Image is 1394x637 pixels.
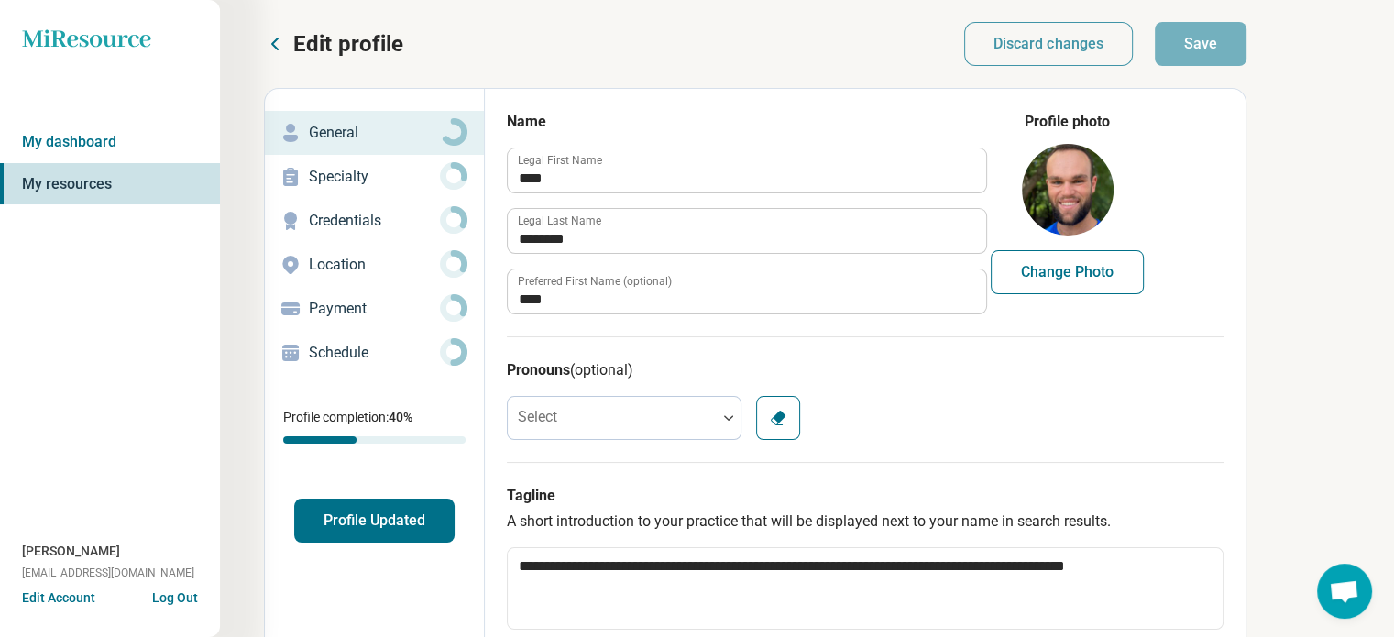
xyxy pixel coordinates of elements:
[1155,22,1246,66] button: Save
[265,111,484,155] a: General
[1317,564,1372,619] div: Open chat
[507,485,1224,507] h3: Tagline
[570,361,633,379] span: (optional)
[507,359,1224,381] h3: Pronouns
[309,342,440,364] p: Schedule
[309,210,440,232] p: Credentials
[507,111,985,133] h3: Name
[507,511,1224,533] p: A short introduction to your practice that will be displayed next to your name in search results.
[518,408,557,425] label: Select
[1022,144,1114,236] img: avatar image
[518,215,601,226] label: Legal Last Name
[265,155,484,199] a: Specialty
[309,166,440,188] p: Specialty
[964,22,1134,66] button: Discard changes
[309,298,440,320] p: Payment
[265,243,484,287] a: Location
[283,436,466,444] div: Profile completion
[265,199,484,243] a: Credentials
[309,122,440,144] p: General
[389,410,412,424] span: 40 %
[265,287,484,331] a: Payment
[22,542,120,561] span: [PERSON_NAME]
[991,250,1144,294] button: Change Photo
[309,254,440,276] p: Location
[293,29,403,59] p: Edit profile
[265,331,484,375] a: Schedule
[518,155,602,166] label: Legal First Name
[22,588,95,608] button: Edit Account
[264,29,403,59] button: Edit profile
[518,276,672,287] label: Preferred First Name (optional)
[152,588,198,603] button: Log Out
[265,397,484,455] div: Profile completion:
[294,499,455,543] button: Profile Updated
[22,565,194,581] span: [EMAIL_ADDRESS][DOMAIN_NAME]
[1025,111,1110,133] legend: Profile photo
